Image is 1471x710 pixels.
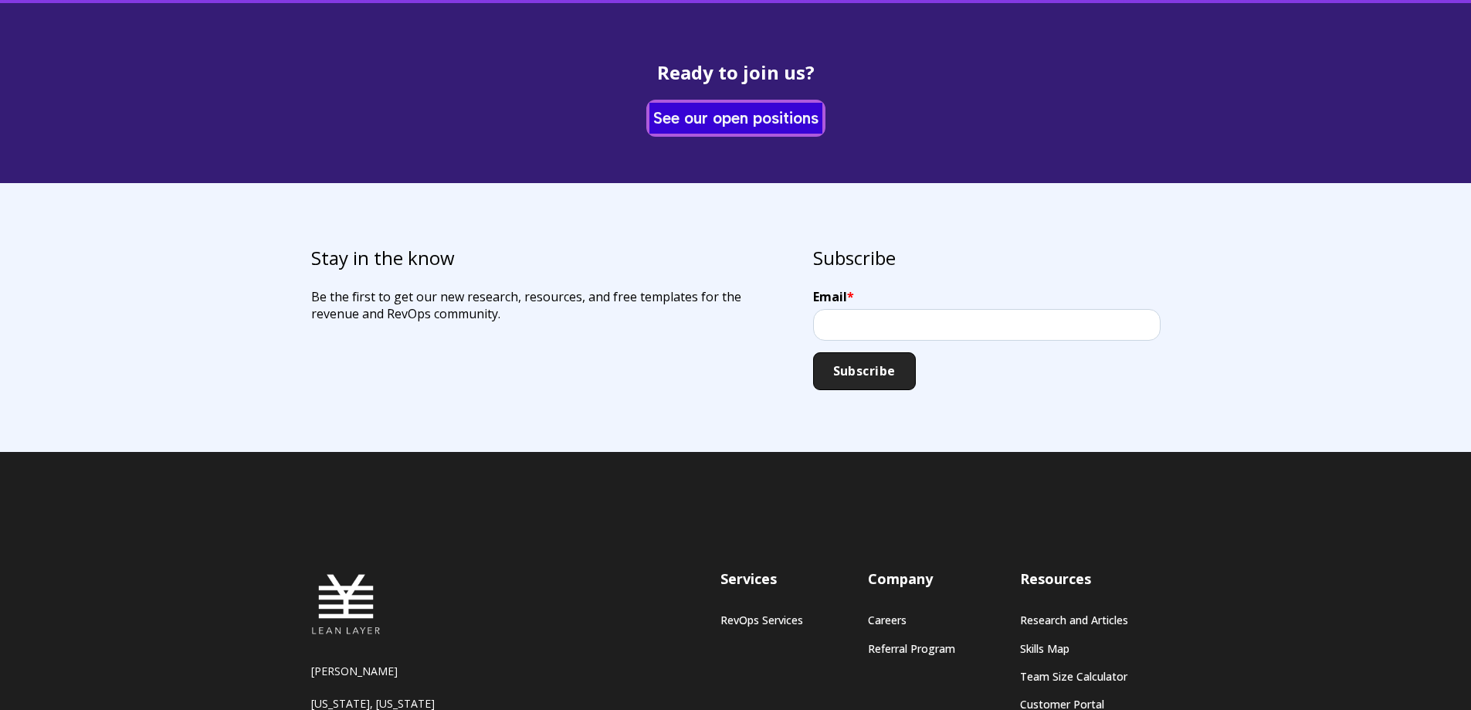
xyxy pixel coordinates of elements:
span: Email [813,288,847,305]
a: Careers [868,613,955,627]
a: Skills Map [1020,642,1128,655]
a: See our open positions [649,103,822,133]
p: [PERSON_NAME] [311,664,504,678]
a: RevOps Services [720,613,803,627]
input: Subscribe [813,352,916,391]
a: Team Size Calculator [1020,670,1128,683]
a: Research and Articles [1020,613,1128,627]
h3: Services [720,569,803,589]
a: Referral Program [868,642,955,655]
h3: Resources [1020,569,1128,589]
h3: Company [868,569,955,589]
p: Be the first to get our new research, resources, and free templates for the revenue and RevOps co... [311,288,788,322]
h2: Ready to join us? [327,62,1145,83]
h3: Stay in the know [311,245,788,271]
img: Lean Layer [311,569,381,639]
h3: Subscribe [813,245,1161,271]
